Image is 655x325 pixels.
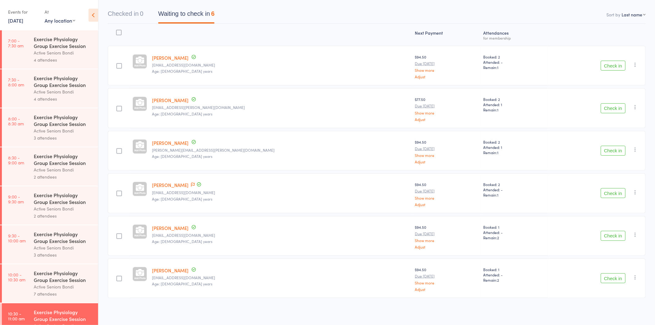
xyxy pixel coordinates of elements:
span: Booked: 1 [483,267,545,272]
span: Booked: 1 [483,224,545,230]
time: 8:30 - 9:00 am [8,155,24,165]
div: $94.50 [415,139,479,164]
span: Booked: 2 [483,54,545,59]
span: Attended: - [483,187,545,192]
span: Attended: - [483,59,545,65]
time: 7:30 - 8:00 am [8,77,24,87]
div: Active Seniors Bondi [34,244,93,251]
small: angaliwirasinha@optusnet.com.au [152,233,410,237]
a: Adjust [415,245,479,249]
span: Age: [DEMOGRAPHIC_DATA] years [152,281,212,286]
a: [PERSON_NAME] [152,225,189,231]
div: Last name [622,11,643,18]
small: Due [DATE] [415,146,479,151]
div: 0 [140,10,143,17]
span: Age: [DEMOGRAPHIC_DATA] years [152,239,212,244]
span: Booked: 2 [483,97,545,102]
button: Check in [601,61,626,71]
time: 10:30 - 11:00 am [8,311,25,321]
div: Active Seniors Bondi [34,49,93,56]
small: Due [DATE] [415,189,479,193]
div: 7 attendees [34,290,93,297]
button: Waiting to check in6 [158,7,215,24]
span: Attended: 1 [483,145,545,150]
a: [PERSON_NAME] [152,140,189,146]
small: becky86515@gmail.com [152,63,410,67]
div: Any location [45,17,75,24]
time: 8:00 - 8:30 am [8,116,24,126]
time: 10:00 - 10:30 am [8,272,25,282]
a: Show more [415,238,479,242]
span: Remain: [483,277,545,283]
small: stanleygarry@gmail.com [152,190,410,195]
div: Exercise Physiology Group Exercise Session [34,309,93,322]
a: Adjust [415,202,479,206]
a: 7:00 -7:30 amExercise Physiology Group Exercise SessionActive Seniors Bondi4 attendees [2,30,98,69]
span: 1 [497,192,498,197]
button: Check in [601,146,626,156]
a: 8:30 -9:00 amExercise Physiology Group Exercise SessionActive Seniors Bondi2 attendees [2,147,98,186]
span: Booked: 2 [483,182,545,187]
a: Adjust [415,117,479,121]
span: Age: [DEMOGRAPHIC_DATA] years [152,68,212,74]
a: [DATE] [8,17,23,24]
span: Age: [DEMOGRAPHIC_DATA] years [152,196,212,201]
label: Sort by [607,11,621,18]
span: 1 [497,107,498,112]
div: At [45,7,75,17]
span: Attended: 1 [483,102,545,107]
div: Next Payment [413,27,481,43]
button: Check in [601,188,626,198]
div: Atten­dances [481,27,548,43]
span: Age: [DEMOGRAPHIC_DATA] years [152,111,212,116]
div: Active Seniors Bondi [34,88,93,95]
a: [PERSON_NAME] [152,97,189,103]
a: [PERSON_NAME] [152,182,189,188]
span: Remain: [483,65,545,70]
div: Exercise Physiology Group Exercise Session [34,114,93,127]
a: 9:30 -10:00 amExercise Physiology Group Exercise SessionActive Seniors Bondi3 attendees [2,225,98,264]
div: $77.50 [415,97,479,121]
div: Exercise Physiology Group Exercise Session [34,270,93,283]
div: Active Seniors Bondi [34,166,93,173]
div: Active Seniors Bondi [34,127,93,134]
time: 7:00 - 7:30 am [8,38,24,48]
small: danoun.mona@gmail.com [152,105,410,110]
div: 2 attendees [34,173,93,180]
a: Show more [415,281,479,285]
a: 10:00 -10:30 amExercise Physiology Group Exercise SessionActive Seniors Bondi7 attendees [2,264,98,303]
time: 9:00 - 9:30 am [8,194,24,204]
div: 2 attendees [34,212,93,219]
a: Show more [415,196,479,200]
span: Booked: 2 [483,139,545,145]
button: Check in [601,273,626,283]
div: Exercise Physiology Group Exercise Session [34,192,93,205]
div: $94.50 [415,267,479,291]
a: 7:30 -8:00 amExercise Physiology Group Exercise SessionActive Seniors Bondi4 attendees [2,69,98,108]
div: 4 attendees [34,95,93,102]
div: Exercise Physiology Group Exercise Session [34,36,93,49]
button: Check in [601,103,626,113]
a: Adjust [415,287,479,291]
a: Adjust [415,75,479,79]
a: [PERSON_NAME] [152,267,189,274]
span: 2 [497,277,499,283]
span: Remain: [483,235,545,240]
div: $94.50 [415,182,479,206]
a: Adjust [415,160,479,164]
div: 3 attendees [34,251,93,258]
div: for membership [483,36,545,40]
span: 1 [497,150,498,155]
small: Due [DATE] [415,61,479,66]
small: Due [DATE] [415,274,479,278]
a: 8:00 -8:30 amExercise Physiology Group Exercise SessionActive Seniors Bondi3 attendees [2,108,98,147]
a: [PERSON_NAME] [152,54,189,61]
span: Remain: [483,192,545,197]
small: lyndall.holman@gmail.com [152,148,410,152]
div: 6 [211,10,215,17]
a: Show more [415,111,479,115]
span: 1 [497,65,498,70]
time: 9:30 - 10:00 am [8,233,26,243]
span: Remain: [483,150,545,155]
span: Attended: - [483,272,545,277]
